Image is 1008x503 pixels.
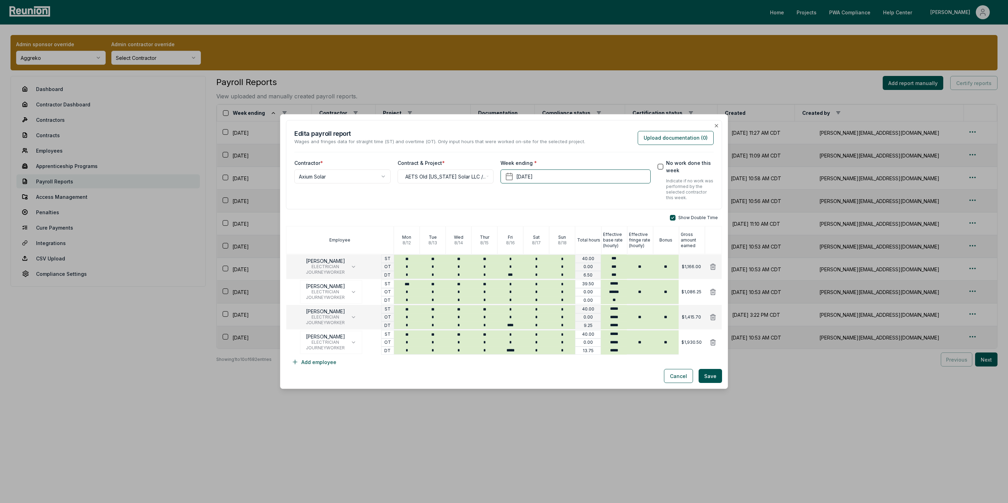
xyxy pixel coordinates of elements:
p: ST [385,331,391,337]
p: 6.50 [583,272,593,278]
span: Show Double Time [678,215,718,221]
p: OT [384,340,391,345]
p: 9.25 [584,323,593,328]
p: Fri [508,235,513,240]
p: DT [384,298,391,303]
p: $1,415.70 [682,314,701,320]
p: 13.75 [583,348,594,354]
p: DT [384,272,391,278]
p: Tue [429,235,437,240]
p: 8 / 17 [532,240,541,246]
span: ELECTRICIAN [306,340,345,345]
p: Sun [558,235,566,240]
label: Contractor [294,159,323,167]
p: [PERSON_NAME] [306,258,345,264]
span: JOURNEYWORKER [306,345,345,351]
span: ELECTRICIAN [306,314,345,320]
label: No work done this week [666,159,714,174]
label: Week ending [500,159,537,167]
p: Bonus [659,237,672,243]
p: [PERSON_NAME] [306,334,345,340]
p: OT [384,264,391,270]
p: Employee [329,237,350,243]
p: 8 / 16 [506,240,515,246]
p: OT [384,289,391,295]
p: 0.00 [583,264,593,270]
p: ST [385,281,391,287]
p: $1,166.00 [682,264,701,270]
p: $1,086.25 [681,289,701,295]
button: [DATE] [500,169,650,183]
p: 0.00 [583,289,593,295]
p: Sat [533,235,540,240]
p: 8 / 15 [480,240,489,246]
p: 40.00 [582,306,594,312]
p: 0.00 [583,340,593,345]
p: Indicate if no work was performed by the selected contractor this week. [666,178,714,201]
button: Add employee [286,355,342,369]
label: Contract & Project [398,159,445,167]
p: 40.00 [582,331,594,337]
span: JOURNEYWORKER [306,295,345,300]
p: 40.00 [582,256,594,261]
button: Save [699,369,722,383]
p: Wages and fringes data for straight time (ST) and overtime (OT). Only input hours that were worke... [294,138,585,145]
span: ELECTRICIAN [306,264,345,270]
p: Effective fringe rate (hourly) [629,232,653,249]
h2: Edit a payroll report [294,129,585,138]
p: OT [384,314,391,320]
p: 8 / 12 [402,240,411,246]
span: JOURNEYWORKER [306,270,345,275]
p: Gross amount earned [681,232,705,249]
p: DT [384,323,391,328]
button: Cancel [664,369,693,383]
p: Wed [454,235,463,240]
p: DT [384,348,391,354]
p: Total hours [577,237,600,243]
p: [PERSON_NAME] [306,309,345,314]
p: Mon [402,235,411,240]
span: ELECTRICIAN [306,289,345,295]
p: $1,930.50 [681,340,702,345]
p: 39.50 [582,281,594,287]
p: 0.00 [583,314,593,320]
p: [PERSON_NAME] [306,284,345,289]
p: ST [385,256,391,261]
p: 8 / 13 [428,240,437,246]
p: 8 / 18 [558,240,567,246]
p: Thur [480,235,489,240]
p: Effective base rate (hourly) [603,232,627,249]
button: Upload documentation (0) [638,131,714,145]
p: 8 / 14 [454,240,463,246]
p: 0.00 [583,298,593,303]
span: JOURNEYWORKER [306,320,345,326]
p: ST [385,306,391,312]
